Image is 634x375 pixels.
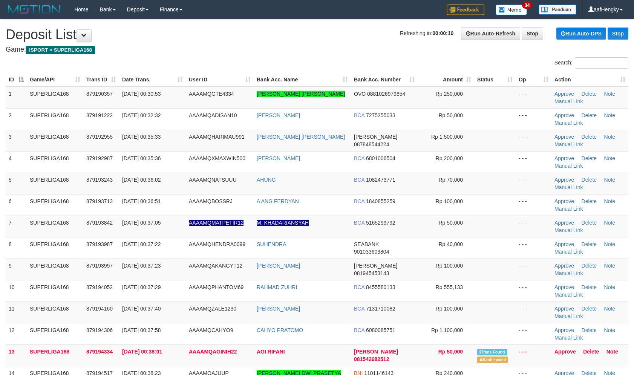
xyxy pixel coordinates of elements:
[575,57,628,69] input: Search:
[438,241,463,247] span: Rp 40,000
[554,198,574,204] a: Approve
[86,134,113,140] span: 879192955
[122,198,161,204] span: [DATE] 00:36:51
[6,259,27,280] td: 9
[27,130,83,151] td: SUPERLIGA168
[608,28,628,40] a: Stop
[189,220,243,226] span: Nama rekening ada tanda titik/strip, harap diedit
[516,73,551,87] th: Op: activate to sort column ascending
[366,220,395,226] span: Copy 5165299792 to clipboard
[438,112,463,118] span: Rp 50,000
[86,155,113,161] span: 879192987
[554,134,574,140] a: Approve
[6,130,27,151] td: 3
[27,173,83,194] td: SUPERLIGA168
[516,323,551,344] td: - - -
[554,335,583,341] a: Manual Link
[122,284,161,290] span: [DATE] 00:37:29
[516,151,551,173] td: - - -
[189,198,233,204] span: AAAAMQBOSSRJ
[6,4,63,15] img: MOTION_logo.png
[516,280,551,302] td: - - -
[27,73,83,87] th: Game/API: activate to sort column ascending
[354,356,389,362] span: Copy 081542682512 to clipboard
[122,306,161,312] span: [DATE] 00:37:40
[354,177,364,183] span: BCA
[516,130,551,151] td: - - -
[604,284,616,290] a: Note
[582,198,597,204] a: Delete
[366,177,395,183] span: Copy 1082473771 to clipboard
[189,284,243,290] span: AAAAMQPHANTOM69
[257,177,276,183] a: AHUNG
[554,184,583,190] a: Manual Link
[257,284,297,290] a: RAHMAD ZUHRI
[27,108,83,130] td: SUPERLIGA168
[27,302,83,323] td: SUPERLIGA168
[606,349,618,355] a: Note
[516,216,551,237] td: - - -
[6,108,27,130] td: 2
[354,141,389,147] span: Copy 087848544224 to clipboard
[477,349,507,355] span: Similar transaction found
[582,112,597,118] a: Delete
[257,263,300,269] a: [PERSON_NAME]
[604,91,616,97] a: Note
[604,177,616,183] a: Note
[86,284,113,290] span: 879194052
[366,284,395,290] span: Copy 8455580133 to clipboard
[27,151,83,173] td: SUPERLIGA168
[122,263,161,269] span: [DATE] 00:37:23
[436,284,463,290] span: Rp 555,133
[6,151,27,173] td: 4
[554,349,576,355] a: Approve
[351,73,418,87] th: Bank Acc. Number: activate to sort column ascending
[6,323,27,344] td: 12
[27,323,83,344] td: SUPERLIGA168
[186,73,254,87] th: User ID: activate to sort column ascending
[554,241,574,247] a: Approve
[354,134,397,140] span: [PERSON_NAME]
[551,73,628,87] th: Action: activate to sort column ascending
[354,327,364,333] span: BCA
[27,87,83,109] td: SUPERLIGA168
[6,216,27,237] td: 7
[522,2,532,9] span: 34
[6,173,27,194] td: 5
[554,206,583,212] a: Manual Link
[366,306,395,312] span: Copy 7131710082 to clipboard
[122,327,161,333] span: [DATE] 00:37:58
[516,259,551,280] td: - - -
[354,306,364,312] span: BCA
[83,73,119,87] th: Trans ID: activate to sort column ascending
[6,302,27,323] td: 11
[257,306,300,312] a: [PERSON_NAME]
[366,155,395,161] span: Copy 6801006504 to clipboard
[257,327,303,333] a: CAHYO PRATOMO
[582,177,597,183] a: Delete
[554,249,583,255] a: Manual Link
[26,46,95,54] span: ISPORT > SUPERLIGA168
[86,306,113,312] span: 879194160
[354,249,389,255] span: Copy 901033603804 to clipboard
[354,284,364,290] span: BCA
[354,198,364,204] span: BCA
[122,349,162,355] span: [DATE] 00:38:01
[86,198,113,204] span: 879193713
[554,327,574,333] a: Approve
[6,87,27,109] td: 1
[354,91,366,97] span: OVO
[516,237,551,259] td: - - -
[257,134,345,140] a: [PERSON_NAME] [PERSON_NAME]
[436,263,463,269] span: Rp 100,000
[257,198,299,204] a: A ANG FERDYAN
[122,241,161,247] span: [DATE] 00:37:22
[496,5,527,15] img: Button%20Memo.svg
[554,112,574,118] a: Approve
[554,57,628,69] label: Search:
[189,241,245,247] span: AAAAMQHENDRA0099
[366,327,395,333] span: Copy 6080085751 to clipboard
[27,259,83,280] td: SUPERLIGA168
[582,220,597,226] a: Delete
[254,73,351,87] th: Bank Acc. Name: activate to sort column ascending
